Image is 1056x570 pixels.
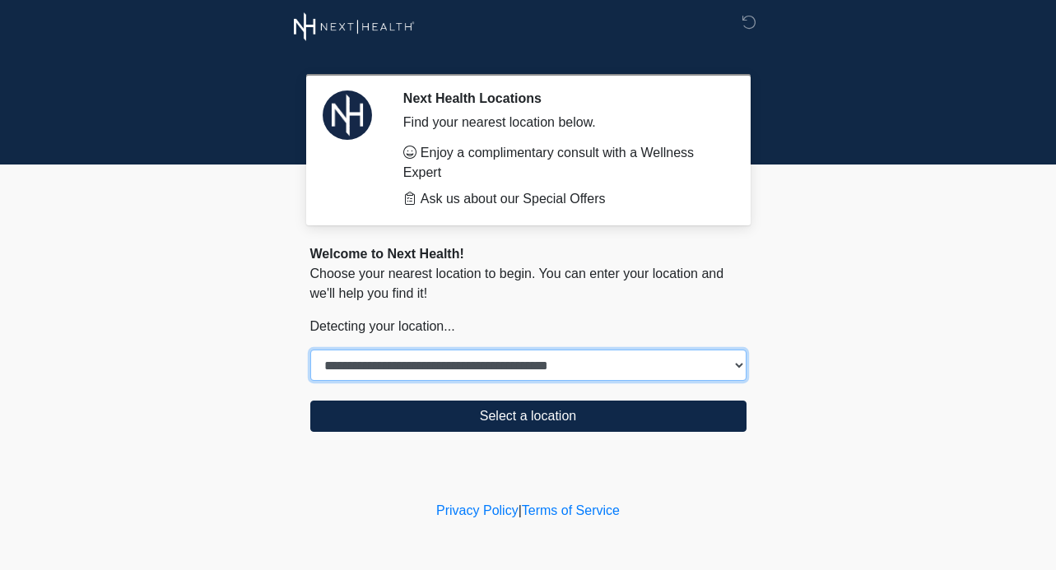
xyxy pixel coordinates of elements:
[310,319,455,333] span: Detecting your location...
[519,503,522,517] a: |
[294,12,415,41] img: Next Health Wellness Logo
[403,143,722,183] li: Enjoy a complimentary consult with a Wellness Expert
[403,113,722,132] div: Find your nearest location below.
[310,266,724,300] span: Choose your nearest location to begin. You can enter your location and we'll help you find it!
[310,401,747,432] button: Select a location
[403,189,722,209] li: Ask us about our Special Offers
[522,503,620,517] a: Terms of Service
[310,244,747,264] div: Welcome to Next Health!
[403,90,722,106] h2: Next Health Locations
[323,90,372,140] img: Agent Avatar
[436,503,519,517] a: Privacy Policy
